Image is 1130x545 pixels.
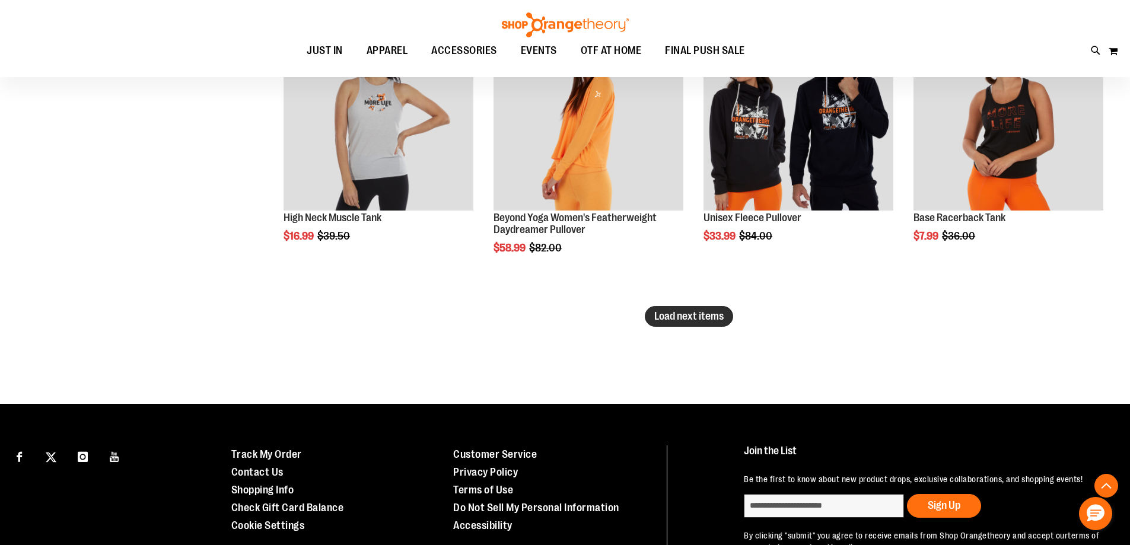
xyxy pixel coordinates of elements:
a: Visit our Instagram page [72,445,93,466]
span: JUST IN [307,37,343,64]
a: Contact Us [231,466,284,478]
a: Cookie Settings [231,519,305,531]
a: OTF AT HOME [569,37,654,65]
input: enter email [744,494,904,518]
a: JUST IN [295,37,355,65]
span: $33.99 [704,230,737,242]
img: Twitter [46,452,56,463]
a: APPAREL [355,37,420,65]
span: $58.99 [494,242,527,254]
a: Terms of Use [453,484,513,496]
span: OTF AT HOME [581,37,642,64]
a: Privacy Policy [453,466,518,478]
a: Customer Service [453,448,537,460]
span: APPAREL [367,37,408,64]
span: $36.00 [942,230,977,242]
a: ACCESSORIES [419,37,509,65]
img: Shop Orangetheory [500,12,631,37]
a: Shopping Info [231,484,294,496]
button: Hello, have a question? Let’s chat. [1079,497,1112,530]
a: Product image for High Neck Muscle TankSALE [284,21,473,212]
span: $39.50 [317,230,352,242]
div: product [908,15,1109,272]
a: Product image for Beyond Yoga Womens Featherweight Daydreamer PulloverSALE [494,21,683,212]
span: $84.00 [739,230,774,242]
a: EVENTS [509,37,569,65]
span: Load next items [654,310,724,322]
a: Check Gift Card Balance [231,502,344,514]
span: $16.99 [284,230,316,242]
a: Unisex Fleece Pullover [704,212,801,224]
span: Sign Up [928,499,960,511]
a: Do Not Sell My Personal Information [453,502,619,514]
a: Beyond Yoga Women's Featherweight Daydreamer Pullover [494,212,657,235]
button: Load next items [645,306,733,327]
div: product [698,15,899,272]
button: Sign Up [907,494,981,518]
img: Product image for Unisex Fleece Pullover [704,21,893,211]
a: FINAL PUSH SALE [653,37,757,64]
span: $82.00 [529,242,564,254]
div: product [278,15,479,272]
a: Visit our Youtube page [104,445,125,466]
a: Product image for Base Racerback TankSALE [913,21,1103,212]
p: Be the first to know about new product drops, exclusive collaborations, and shopping events! [744,473,1103,485]
span: FINAL PUSH SALE [665,37,745,64]
a: Product image for Unisex Fleece PulloverSALE [704,21,893,212]
h4: Join the List [744,445,1103,467]
img: Product image for Base Racerback Tank [913,21,1103,211]
button: Back To Top [1094,474,1118,498]
span: EVENTS [521,37,557,64]
div: product [488,15,689,283]
img: Product image for High Neck Muscle Tank [284,21,473,211]
a: Accessibility [453,519,513,531]
a: Track My Order [231,448,302,460]
a: High Neck Muscle Tank [284,212,381,224]
img: Product image for Beyond Yoga Womens Featherweight Daydreamer Pullover [494,21,683,211]
a: Visit our X page [41,445,62,466]
span: ACCESSORIES [431,37,497,64]
span: $7.99 [913,230,940,242]
a: Visit our Facebook page [9,445,30,466]
a: Base Racerback Tank [913,212,1005,224]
